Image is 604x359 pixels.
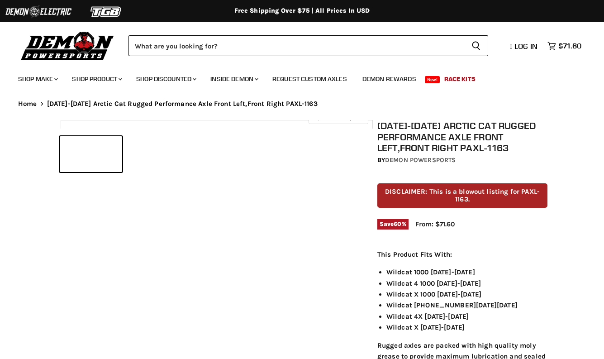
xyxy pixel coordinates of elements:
a: Demon Powersports [385,156,456,164]
span: $71.60 [558,42,581,50]
a: Home [18,100,37,108]
span: New! [425,76,440,83]
li: Wildcat 4 1000 [DATE]-[DATE] [386,278,548,289]
p: This Product Fits With: [377,249,548,260]
li: Wildcat 1000 [DATE]-[DATE] [386,267,548,278]
a: $71.60 [543,39,586,53]
button: Search [464,35,488,56]
ul: Main menu [11,66,579,88]
a: Demon Rewards [356,70,423,88]
span: Save % [377,219,409,229]
input: Search [128,35,464,56]
a: Shop Make [11,70,63,88]
div: by [377,155,548,165]
span: 60 [394,220,401,227]
img: Demon Powersports [18,29,117,62]
a: Inside Demon [204,70,264,88]
a: Race Kits [438,70,482,88]
img: TGB Logo 2 [72,3,140,20]
a: Shop Discounted [129,70,202,88]
button: 2012-2023 Arctic Cat Rugged Performance Axle Front Left,Front Right PAXL-1163 thumbnail [60,136,122,172]
li: Wildcat X 1000 [DATE]-[DATE] [386,289,548,300]
form: Product [128,35,488,56]
li: Wildcat [PHONE_NUMBER][DATE][DATE] [386,300,548,311]
a: Request Custom Axles [266,70,354,88]
span: Click to expand [313,114,363,121]
a: Log in [506,42,543,50]
a: Shop Product [65,70,128,88]
img: Demon Electric Logo 2 [5,3,72,20]
span: Log in [514,42,537,51]
li: Wildcat 4X [DATE]-[DATE] [386,311,548,322]
p: DISCLAIMER: This is a blowout listing for PAXL-1163. [377,183,548,208]
span: [DATE]-[DATE] Arctic Cat Rugged Performance Axle Front Left,Front Right PAXL-1163 [47,100,318,108]
li: Wildcat X [DATE]-[DATE] [386,322,548,333]
span: From: $71.60 [415,220,455,228]
h1: [DATE]-[DATE] Arctic Cat Rugged Performance Axle Front Left,Front Right PAXL-1163 [377,120,548,153]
